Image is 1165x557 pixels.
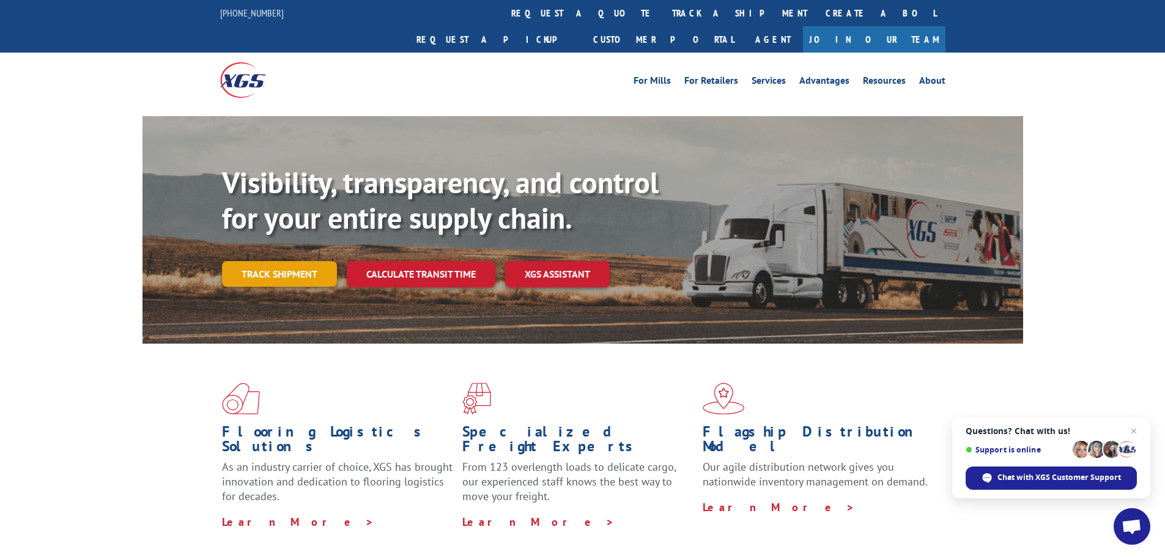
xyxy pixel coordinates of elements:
a: For Retailers [684,76,738,89]
p: From 123 overlength loads to delicate cargo, our experienced staff knows the best way to move you... [462,460,693,514]
a: Join Our Team [803,26,945,53]
h1: Specialized Freight Experts [462,424,693,460]
span: Questions? Chat with us! [966,426,1137,436]
h1: Flooring Logistics Solutions [222,424,453,460]
a: [PHONE_NUMBER] [220,7,284,19]
a: Request a pickup [407,26,584,53]
a: Services [752,76,786,89]
span: As an industry carrier of choice, XGS has brought innovation and dedication to flooring logistics... [222,460,453,503]
a: Resources [863,76,906,89]
a: Learn More > [462,515,615,529]
a: Agent [743,26,803,53]
img: xgs-icon-focused-on-flooring-red [462,383,491,415]
a: Customer Portal [584,26,743,53]
h1: Flagship Distribution Model [703,424,934,460]
a: About [919,76,945,89]
a: XGS ASSISTANT [505,261,610,287]
a: Advantages [799,76,849,89]
a: Learn More > [222,515,374,529]
span: Support is online [966,445,1068,454]
a: Track shipment [222,261,337,287]
span: Chat with XGS Customer Support [966,467,1137,490]
a: Learn More > [703,500,855,514]
a: Calculate transit time [347,261,495,287]
img: xgs-icon-total-supply-chain-intelligence-red [222,383,260,415]
span: Chat with XGS Customer Support [997,472,1121,483]
span: Our agile distribution network gives you nationwide inventory management on demand. [703,460,928,489]
a: Open chat [1114,508,1150,545]
img: xgs-icon-flagship-distribution-model-red [703,383,745,415]
b: Visibility, transparency, and control for your entire supply chain. [222,163,659,237]
a: For Mills [634,76,671,89]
